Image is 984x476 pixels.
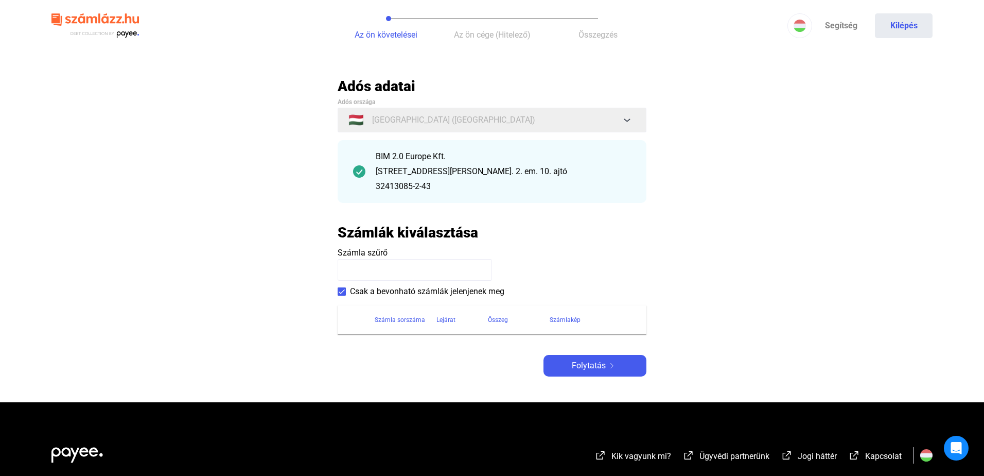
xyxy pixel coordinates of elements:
img: external-link-white [682,450,695,461]
img: external-link-white [781,450,793,461]
div: Összeg [488,314,508,326]
a: external-link-whiteÜgyvédi partnerünk [682,453,769,463]
div: Lejárat [436,314,455,326]
span: Kapcsolat [865,451,902,461]
div: Számla sorszáma [375,314,436,326]
span: Ügyvédi partnerünk [699,451,769,461]
span: Adós országa [338,98,375,106]
div: Open Intercom Messenger [944,436,969,461]
a: Segítség [812,13,870,38]
h2: Adós adatai [338,77,646,95]
img: szamlazzhu-logo [51,9,139,43]
div: Összeg [488,314,550,326]
div: Lejárat [436,314,488,326]
div: BIM 2.0 Europe Kft. [376,150,631,163]
a: external-link-whiteKapcsolat [848,453,902,463]
div: Számlakép [550,314,634,326]
button: Folytatásarrow-right-white [543,355,646,377]
img: checkmark-darker-green-circle [353,165,365,178]
div: [STREET_ADDRESS][PERSON_NAME]. 2. em. 10. ajtó [376,165,631,178]
span: Az ön követelései [355,30,417,40]
span: Kik vagyunk mi? [611,451,671,461]
span: [GEOGRAPHIC_DATA] ([GEOGRAPHIC_DATA]) [372,114,535,126]
button: HU [787,13,812,38]
a: external-link-whiteJogi háttér [781,453,837,463]
button: 🇭🇺[GEOGRAPHIC_DATA] ([GEOGRAPHIC_DATA]) [338,108,646,132]
div: Számlakép [550,314,581,326]
span: Az ön cége (Hitelező) [454,30,531,40]
span: Jogi háttér [798,451,837,461]
span: Folytatás [572,360,606,372]
span: Összegzés [578,30,618,40]
img: external-link-white [594,450,607,461]
a: external-link-whiteKik vagyunk mi? [594,453,671,463]
div: 32413085-2-43 [376,180,631,193]
span: Csak a bevonható számlák jelenjenek meg [350,285,504,298]
button: Kilépés [875,13,933,38]
span: Számla szűrő [338,248,388,258]
img: HU [794,20,806,32]
img: white-payee-white-dot.svg [51,441,103,463]
img: arrow-right-white [606,363,618,368]
img: external-link-white [848,450,860,461]
div: Számla sorszáma [375,314,425,326]
h2: Számlák kiválasztása [338,224,478,242]
img: HU.svg [920,449,933,462]
span: 🇭🇺 [348,114,364,126]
